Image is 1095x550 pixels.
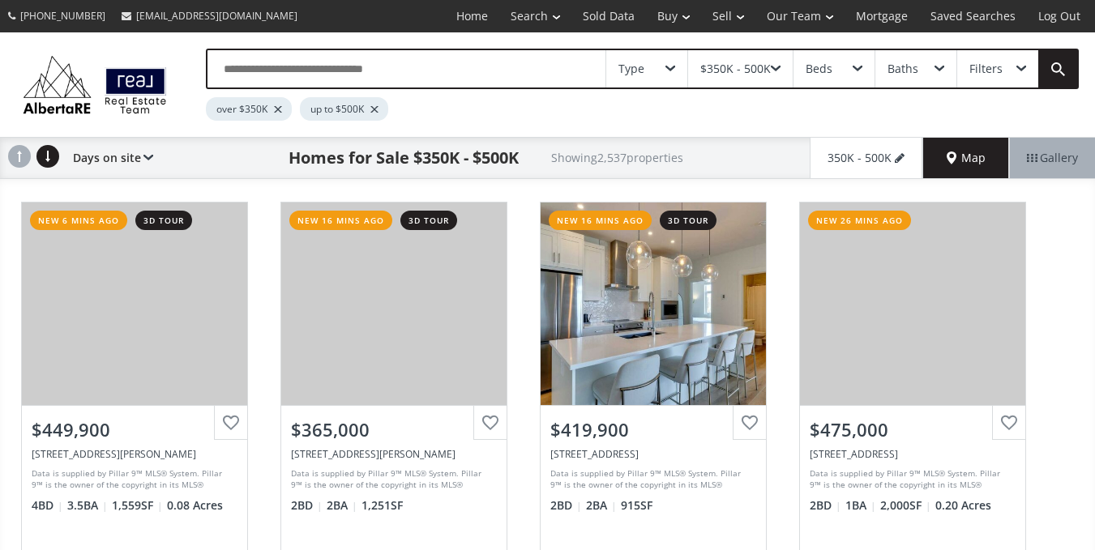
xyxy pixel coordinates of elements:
span: 2 BD [291,497,323,514]
img: Logo [16,52,173,117]
span: 2 BA [586,497,617,514]
span: Gallery [1027,150,1078,166]
div: Data is supplied by Pillar 9™ MLS® System. Pillar 9™ is the owner of the copyright in its MLS® Sy... [550,467,752,492]
span: 2 BD [810,497,841,514]
span: 0.08 Acres [167,497,223,514]
span: 3.5 BA [67,497,108,514]
div: 24 Rivercrest Drive #602, Cochrane, AB T4C 2C8 [291,447,497,461]
div: 200 Seton Circle SE #2216, Calgary, AB T3M 3T1 [550,447,756,461]
div: Filters [969,63,1003,75]
a: 350K - 500K [810,138,923,178]
div: Baths [888,63,918,75]
div: Type [618,63,644,75]
span: 1,251 SF [361,497,403,514]
div: $365,000 [291,417,497,442]
div: up to $500K [300,97,388,121]
a: [EMAIL_ADDRESS][DOMAIN_NAME] [113,1,306,31]
span: [PHONE_NUMBER] [20,9,105,23]
div: Data is supplied by Pillar 9™ MLS® System. Pillar 9™ is the owner of the copyright in its MLS® Sy... [810,467,1012,492]
div: Map [923,138,1009,178]
span: 4 BD [32,497,63,514]
div: over $350K [206,97,292,121]
span: 1 BA [845,497,876,514]
div: 919 Keystone Meadows West, Lethbridge, AB T1J 5E3 [32,447,237,461]
span: 2,000 SF [880,497,931,514]
h1: Homes for Sale $350K - $500K [289,147,519,169]
span: 1,559 SF [112,497,163,514]
div: $449,900 [32,417,237,442]
div: Gallery [1009,138,1095,178]
div: $475,000 [810,417,1016,442]
div: $419,900 [550,417,756,442]
h2: Showing 2,537 properties [551,151,683,164]
div: Beds [806,63,832,75]
span: Map [947,150,986,166]
span: 350K - 500K [828,150,892,166]
div: $350K - 500K [700,63,771,75]
span: [EMAIL_ADDRESS][DOMAIN_NAME] [136,9,297,23]
span: 0.20 Acres [935,497,991,514]
span: 2 BD [550,497,582,514]
div: Data is supplied by Pillar 9™ MLS® System. Pillar 9™ is the owner of the copyright in its MLS® Sy... [32,467,233,492]
span: 915 SF [621,497,652,514]
span: 2 BA [327,497,357,514]
div: Days on site [65,138,153,178]
div: 110 Juniper Road, Vulcan, AB T0L2B0 [810,447,1016,461]
div: Data is supplied by Pillar 9™ MLS® System. Pillar 9™ is the owner of the copyright in its MLS® Sy... [291,467,493,492]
